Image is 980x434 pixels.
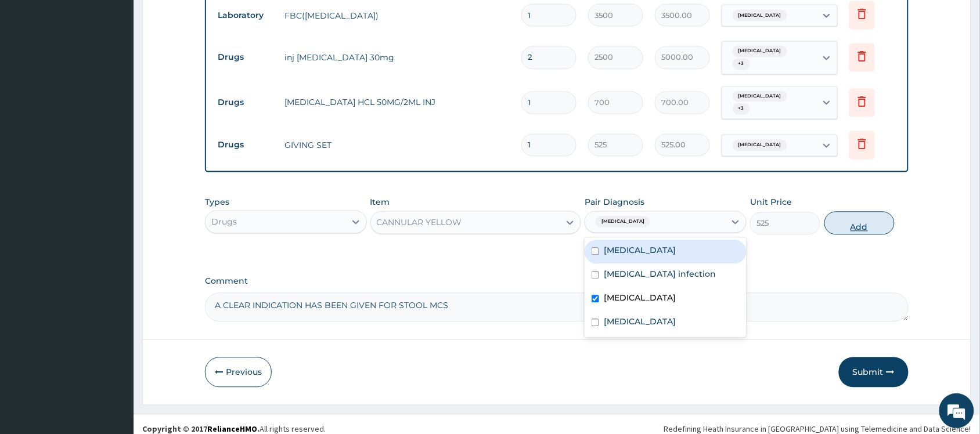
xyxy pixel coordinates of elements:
td: inj [MEDICAL_DATA] 30mg [279,46,516,70]
td: Drugs [212,47,279,68]
td: Drugs [212,92,279,114]
textarea: Type your message and hit 'Enter' [6,301,221,342]
label: Unit Price [750,197,792,208]
span: + 3 [733,103,750,115]
td: GIVING SET [279,134,516,157]
button: Add [824,212,895,235]
button: Previous [205,357,272,388]
label: Item [370,197,390,208]
td: [MEDICAL_DATA] HCL 50MG/2ML INJ [279,91,516,114]
span: [MEDICAL_DATA] [733,140,787,151]
label: [MEDICAL_DATA] infection [604,269,716,280]
label: [MEDICAL_DATA] [604,292,676,304]
div: Drugs [211,216,237,228]
label: [MEDICAL_DATA] [604,316,676,328]
span: [MEDICAL_DATA] [733,10,787,21]
label: Comment [205,277,909,287]
div: Chat with us now [60,65,195,80]
img: d_794563401_company_1708531726252_794563401 [21,58,47,87]
span: [MEDICAL_DATA] [733,91,787,103]
span: We're online! [67,138,160,255]
button: Submit [839,357,909,388]
td: Drugs [212,135,279,156]
td: Laboratory [212,5,279,26]
label: Types [205,198,229,208]
span: + 3 [733,59,750,70]
td: FBC([MEDICAL_DATA]) [279,4,516,27]
div: Minimize live chat window [190,6,218,34]
label: [MEDICAL_DATA] [604,245,676,256]
label: Pair Diagnosis [585,197,644,208]
span: [MEDICAL_DATA] [596,216,650,228]
span: [MEDICAL_DATA] [733,46,787,57]
div: CANNULAR YELLOW [377,217,462,229]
